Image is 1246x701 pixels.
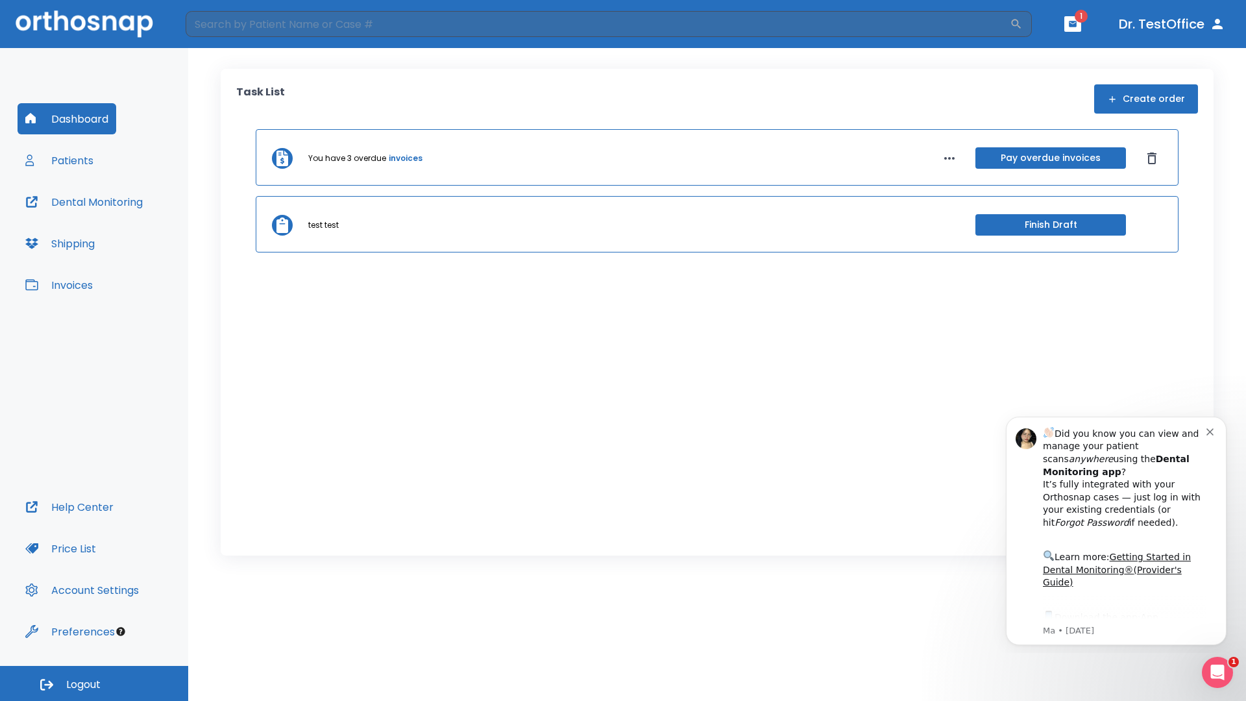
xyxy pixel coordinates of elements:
[18,103,116,134] button: Dashboard
[18,491,121,523] button: Help Center
[308,219,339,231] p: test test
[220,20,230,31] button: Dismiss notification
[1202,657,1233,688] iframe: Intercom live chat
[1075,10,1088,23] span: 1
[56,220,220,232] p: Message from Ma, sent 7w ago
[18,269,101,301] button: Invoices
[1228,657,1239,667] span: 1
[56,207,172,230] a: App Store
[986,405,1246,653] iframe: Intercom notifications message
[56,204,220,270] div: Download the app: | ​ Let us know if you need help getting started!
[186,11,1010,37] input: Search by Patient Name or Case #
[389,153,422,164] a: invoices
[18,574,147,606] button: Account Settings
[115,626,127,637] div: Tooltip anchor
[66,678,101,692] span: Logout
[236,84,285,114] p: Task List
[16,10,153,37] img: Orthosnap
[18,228,103,259] button: Shipping
[1142,148,1162,169] button: Dismiss
[18,145,101,176] button: Patients
[308,153,386,164] p: You have 3 overdue
[975,214,1126,236] button: Finish Draft
[18,186,151,217] button: Dental Monitoring
[18,616,123,647] button: Preferences
[1114,12,1230,36] button: Dr. TestOffice
[975,147,1126,169] button: Pay overdue invoices
[18,533,104,564] button: Price List
[1094,84,1198,114] button: Create order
